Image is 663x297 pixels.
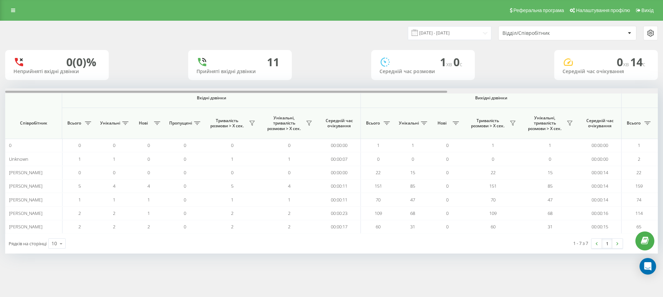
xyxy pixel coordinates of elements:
[231,224,233,230] span: 2
[491,224,496,230] span: 60
[288,169,290,176] span: 0
[642,8,654,13] span: Вихід
[318,193,361,206] td: 00:00:11
[147,156,150,162] span: 0
[578,220,622,234] td: 00:00:15
[513,8,564,13] span: Реферальна програма
[376,169,381,176] span: 22
[446,197,449,203] span: 0
[113,183,115,189] span: 4
[9,142,11,148] span: 0
[184,183,186,189] span: 0
[576,8,630,13] span: Налаштування профілю
[549,142,551,148] span: 1
[446,210,449,216] span: 0
[410,210,415,216] span: 68
[489,183,497,189] span: 151
[453,55,462,69] span: 0
[9,169,42,176] span: [PERSON_NAME]
[379,69,467,75] div: Середній час розмови
[377,95,605,101] span: Вихідні дзвінки
[135,120,152,126] span: Нові
[410,197,415,203] span: 47
[231,183,233,189] span: 5
[440,55,453,69] span: 1
[231,197,233,203] span: 1
[184,169,186,176] span: 0
[184,142,186,148] span: 0
[630,55,645,69] span: 14
[184,156,186,162] span: 0
[9,210,42,216] span: [PERSON_NAME]
[78,142,81,148] span: 0
[11,120,56,126] span: Співробітник
[9,197,42,203] span: [PERSON_NAME]
[446,169,449,176] span: 0
[13,69,100,75] div: Неприйняті вхідні дзвінки
[376,224,381,230] span: 60
[113,156,115,162] span: 1
[288,142,290,148] span: 0
[207,118,247,129] span: Тривалість розмови > Х сек.
[548,210,552,216] span: 68
[100,120,120,126] span: Унікальні
[288,224,290,230] span: 2
[548,169,552,176] span: 15
[635,183,643,189] span: 159
[375,183,382,189] span: 151
[9,183,42,189] span: [PERSON_NAME]
[364,120,382,126] span: Всього
[635,210,643,216] span: 114
[502,30,585,36] div: Відділ/Співробітник
[264,115,304,131] span: Унікальні, тривалість розмови > Х сек.
[563,69,650,75] div: Середній час очікування
[288,210,290,216] span: 2
[446,183,449,189] span: 0
[318,139,361,152] td: 00:00:00
[288,183,290,189] span: 4
[578,179,622,193] td: 00:00:14
[578,152,622,166] td: 00:00:00
[446,142,449,148] span: 0
[399,120,419,126] span: Унікальні
[147,224,150,230] span: 2
[9,156,28,162] span: Unknown
[318,179,361,193] td: 00:00:11
[549,156,551,162] span: 0
[638,142,640,148] span: 1
[410,183,415,189] span: 85
[578,139,622,152] td: 00:00:00
[231,210,233,216] span: 2
[578,207,622,220] td: 00:00:16
[147,183,150,189] span: 4
[489,210,497,216] span: 109
[636,224,641,230] span: 65
[318,166,361,179] td: 00:00:00
[410,169,415,176] span: 15
[9,224,42,230] span: [PERSON_NAME]
[446,60,453,68] span: хв
[525,115,565,131] span: Унікальні, тривалість розмови > Х сек.
[78,197,81,203] span: 1
[584,118,616,129] span: Середній час очікування
[446,156,449,162] span: 0
[231,142,233,148] span: 0
[196,69,284,75] div: Прийняті вхідні дзвінки
[617,55,630,69] span: 0
[113,169,115,176] span: 0
[643,60,645,68] span: c
[573,240,588,247] div: 1 - 7 з 7
[412,142,414,148] span: 1
[578,166,622,179] td: 00:00:14
[113,197,115,203] span: 1
[318,220,361,234] td: 00:00:17
[412,156,414,162] span: 0
[623,60,630,68] span: хв
[548,224,552,230] span: 31
[323,118,355,129] span: Середній час очікування
[288,197,290,203] span: 1
[288,156,290,162] span: 1
[636,197,641,203] span: 74
[51,240,57,247] div: 10
[460,60,462,68] span: c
